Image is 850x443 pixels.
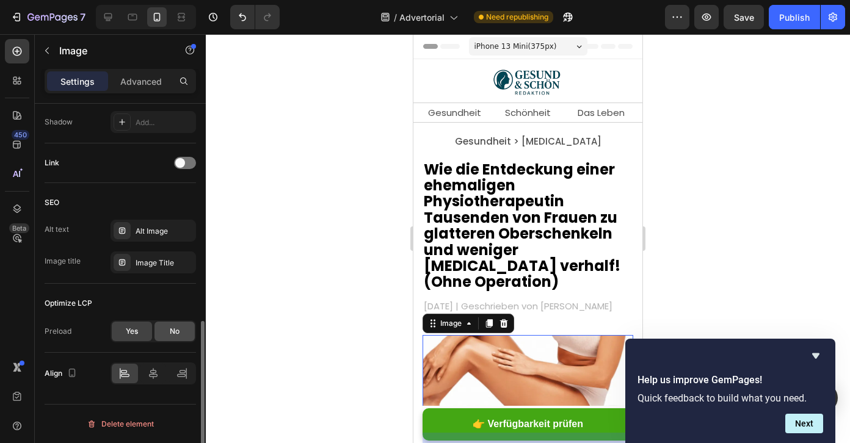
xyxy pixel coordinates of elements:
[413,34,642,443] iframe: Design area
[80,10,85,24] p: 7
[769,5,820,29] button: Publish
[45,298,92,309] div: Optimize LCP
[170,326,180,337] span: No
[734,12,754,23] span: Save
[394,11,397,24] span: /
[120,75,162,88] p: Advanced
[45,157,59,168] div: Link
[399,11,445,24] span: Advertorial
[637,373,823,387] h2: Help us improve GemPages!
[5,5,91,29] button: 7
[724,5,764,29] button: Save
[60,75,95,88] p: Settings
[45,366,79,382] div: Align
[486,12,548,23] span: Need republishing
[637,348,823,433] div: Help us improve GemPages!
[785,414,823,433] button: Next question
[779,11,810,24] div: Publish
[45,326,71,337] div: Preload
[87,417,154,431] div: Delete element
[12,130,29,140] div: 450
[126,326,138,337] span: Yes
[59,43,163,58] p: Image
[808,348,823,363] button: Hide survey
[9,223,29,233] div: Beta
[136,258,193,268] div: Image Title
[230,5,280,29] div: Undo/Redo
[136,226,193,237] div: Alt Image
[45,414,196,434] button: Delete element
[637,392,823,404] p: Quick feedback to build what you need.
[45,117,73,128] div: Shadow
[45,224,69,235] div: Alt text
[45,256,81,267] div: Image title
[45,197,59,208] div: SEO
[136,117,193,128] div: Add...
